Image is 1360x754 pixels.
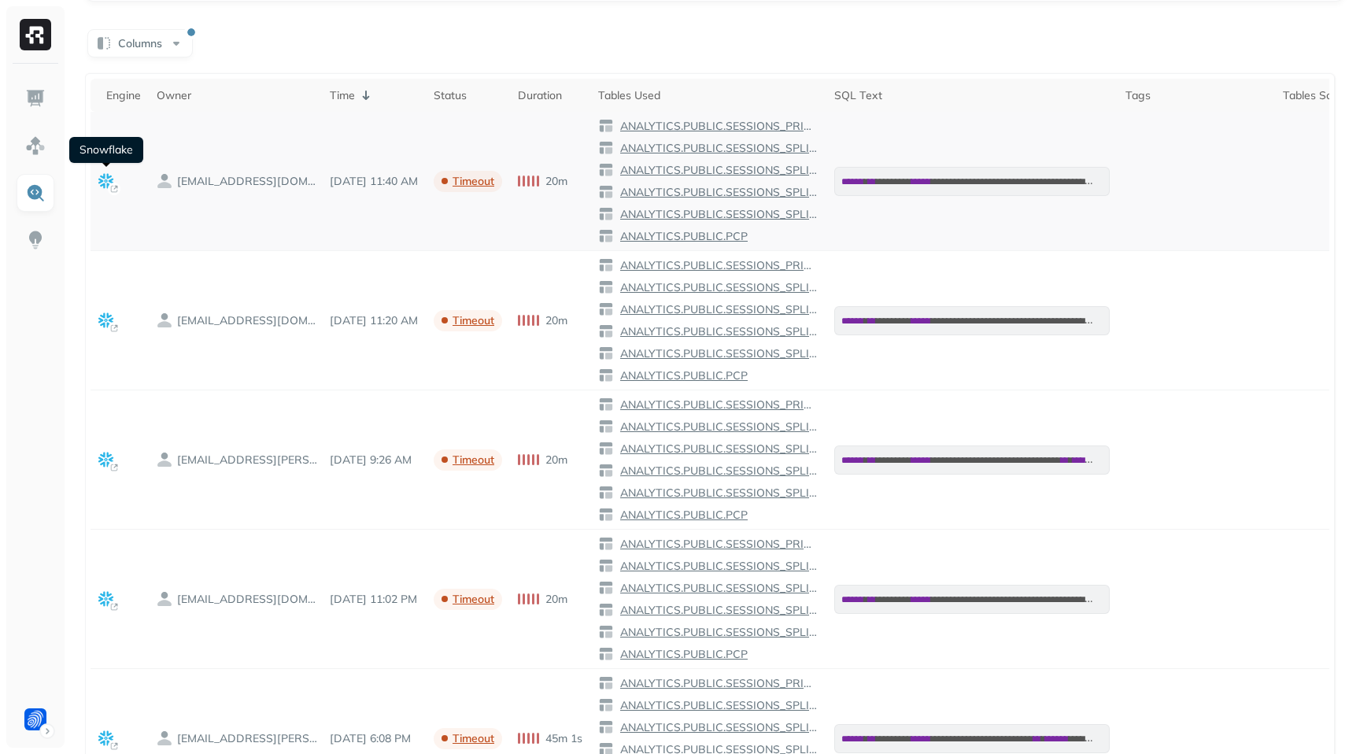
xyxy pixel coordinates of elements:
img: table [598,580,614,596]
a: ANALYTICS.PUBLIC.SESSIONS_PRIME [614,397,819,412]
a: ANALYTICS.PUBLIC.SESSIONS_PRIME [614,258,819,273]
p: Aug 21, 2025 11:40 AM [330,174,418,189]
img: table [598,346,614,361]
img: table [598,719,614,735]
p: ANALYTICS.PUBLIC.SESSIONS_SPLIT_FREQUENT [617,581,819,596]
a: ANALYTICS.PUBLIC.PCP [614,508,748,523]
a: ANALYTICS.PUBLIC.PCP [614,229,748,244]
p: TZLIL.BEJERANO@FORTER.COM [177,453,319,468]
p: timeout [453,592,494,607]
p: ANALYTICS.PUBLIC.SESSIONS_PRIME [617,397,819,412]
div: Status [434,88,502,103]
p: TZLIL.BEJERANO@FORTER.COM [177,731,319,746]
p: ANALYTICS.PUBLIC.SESSIONS_PRIME [617,537,819,552]
img: table [598,419,614,434]
p: VITALY.LUBIMZEV@FORTER.COM [177,174,319,189]
p: ANALYTICS.PUBLIC.SESSIONS_SPLIT_FREQUENT [617,302,819,317]
div: Tags [1125,88,1267,103]
p: timeout [453,453,494,468]
a: ANALYTICS.PUBLIC.SESSIONS_SPLIT_BIG_COLUMNS [614,324,819,339]
p: ANALYTICS.PUBLIC.SESSIONS_SPLIT_BIG_COLUMNS [617,324,819,339]
img: table [598,257,614,273]
a: ANALYTICS.PUBLIC.SESSIONS_SPLIT_NEW [614,346,819,361]
p: ANALYTICS.PUBLIC.SESSIONS_SPLIT_NEW [617,625,819,640]
img: table [598,279,614,295]
p: ANALYTICS.PUBLIC.SESSIONS_PRIME [617,676,819,691]
p: ANALYTICS.PUBLIC.PCP [617,229,748,244]
a: ANALYTICS.PUBLIC.SESSIONS_SPLIT_FREQUENT [614,442,819,456]
img: table [598,675,614,691]
div: Owner [157,88,314,103]
p: ANALYTICS.PUBLIC.SESSIONS_PRIME [617,119,819,134]
a: ANALYTICS.PUBLIC.PCP [614,647,748,662]
img: table [598,184,614,200]
p: ANALYTICS.PUBLIC.SESSIONS_SPLIT_FREQUENT [617,720,819,735]
a: ANALYTICS.PUBLIC.SESSIONS_SPLIT_NEW [614,207,819,222]
a: ANALYTICS.PUBLIC.SESSIONS_SPLIT_INFREQUENT [614,420,819,434]
div: Time [330,86,418,105]
p: ANALYTICS.PUBLIC.SESSIONS_SPLIT_INFREQUENT [617,559,819,574]
img: table [598,485,614,501]
a: ANALYTICS.PUBLIC.SESSIONS_SPLIT_INFREQUENT [614,280,819,295]
p: ANALYTICS.PUBLIC.SESSIONS_SPLIT_BIG_COLUMNS [617,464,819,479]
img: table [598,558,614,574]
img: table [598,646,614,662]
img: table [598,463,614,479]
p: Aug 20, 2025 11:02 PM [330,592,418,607]
img: owner [157,312,172,328]
p: ANALYTICS.PUBLIC.SESSIONS_SPLIT_NEW [617,207,819,222]
img: owner [157,173,172,189]
a: ANALYTICS.PUBLIC.SESSIONS_SPLIT_FREQUENT [614,720,819,735]
img: table [598,140,614,156]
a: ANALYTICS.PUBLIC.SESSIONS_SPLIT_FREQUENT [614,581,819,596]
img: owner [157,452,172,468]
img: table [598,697,614,713]
img: owner [157,591,172,607]
p: 20m [545,313,567,328]
p: Aug 21, 2025 11:20 AM [330,313,418,328]
p: timeout [453,731,494,746]
p: 20m [545,174,567,189]
img: table [598,536,614,552]
p: ANALYTICS.PUBLIC.SESSIONS_SPLIT_NEW [617,486,819,501]
img: table [598,206,614,222]
img: table [598,624,614,640]
a: ANALYTICS.PUBLIC.SESSIONS_SPLIT_BIG_COLUMNS [614,603,819,618]
button: Columns [87,29,193,57]
img: Forter [24,708,46,730]
p: ANALYTICS.PUBLIC.SESSIONS_SPLIT_INFREQUENT [617,280,819,295]
div: Tables Used [598,88,819,103]
img: table [598,507,614,523]
img: table [598,301,614,317]
img: table [598,441,614,456]
p: ANALYTICS.PUBLIC.SESSIONS_SPLIT_INFREQUENT [617,698,819,713]
p: Aug 21, 2025 9:26 AM [330,453,418,468]
p: VITALY.LUBIMZEV@FORTER.COM [177,313,319,328]
div: SQL Text [834,88,1110,103]
a: ANALYTICS.PUBLIC.SESSIONS_SPLIT_INFREQUENT [614,559,819,574]
p: ANALYTICS.PUBLIC.SESSIONS_SPLIT_INFREQUENT [617,420,819,434]
p: ANALYTICS.PUBLIC.SESSIONS_PRIME [617,258,819,273]
div: Engine [106,88,141,103]
p: timeout [453,174,494,189]
a: ANALYTICS.PUBLIC.SESSIONS_PRIME [614,119,819,134]
p: ANALYTICS.PUBLIC.PCP [617,508,748,523]
img: Assets [25,135,46,156]
a: ANALYTICS.PUBLIC.PCP [614,368,748,383]
img: table [598,602,614,618]
p: Aug 20, 2025 6:08 PM [330,731,418,746]
p: ANALYTICS.PUBLIC.SESSIONS_SPLIT_NEW [617,346,819,361]
img: table [598,323,614,339]
a: ANALYTICS.PUBLIC.SESSIONS_SPLIT_NEW [614,625,819,640]
img: table [598,397,614,412]
p: 45m 1s [545,731,582,746]
p: VITALY.LUBIMZEV@FORTER.COM [177,592,319,607]
p: ANALYTICS.PUBLIC.SESSIONS_SPLIT_BIG_COLUMNS [617,185,819,200]
p: ANALYTICS.PUBLIC.PCP [617,368,748,383]
div: Duration [518,88,582,103]
img: Query Explorer [25,183,46,203]
img: owner [157,730,172,746]
p: ANALYTICS.PUBLIC.SESSIONS_SPLIT_BIG_COLUMNS [617,603,819,618]
p: ANALYTICS.PUBLIC.SESSIONS_SPLIT_FREQUENT [617,442,819,456]
a: ANALYTICS.PUBLIC.SESSIONS_SPLIT_FREQUENT [614,163,819,178]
